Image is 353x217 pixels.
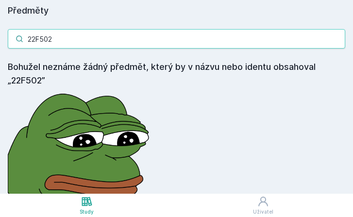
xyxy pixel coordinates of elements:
[80,208,94,216] div: Study
[8,29,345,49] input: Název nebo ident předmětu…
[253,208,273,216] div: Uživatel
[8,4,345,17] h1: Předměty
[8,60,345,87] h4: Bohužel neznáme žádný předmět, který by v názvu nebo identu obsahoval „22F502”
[173,194,353,217] a: Uživatel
